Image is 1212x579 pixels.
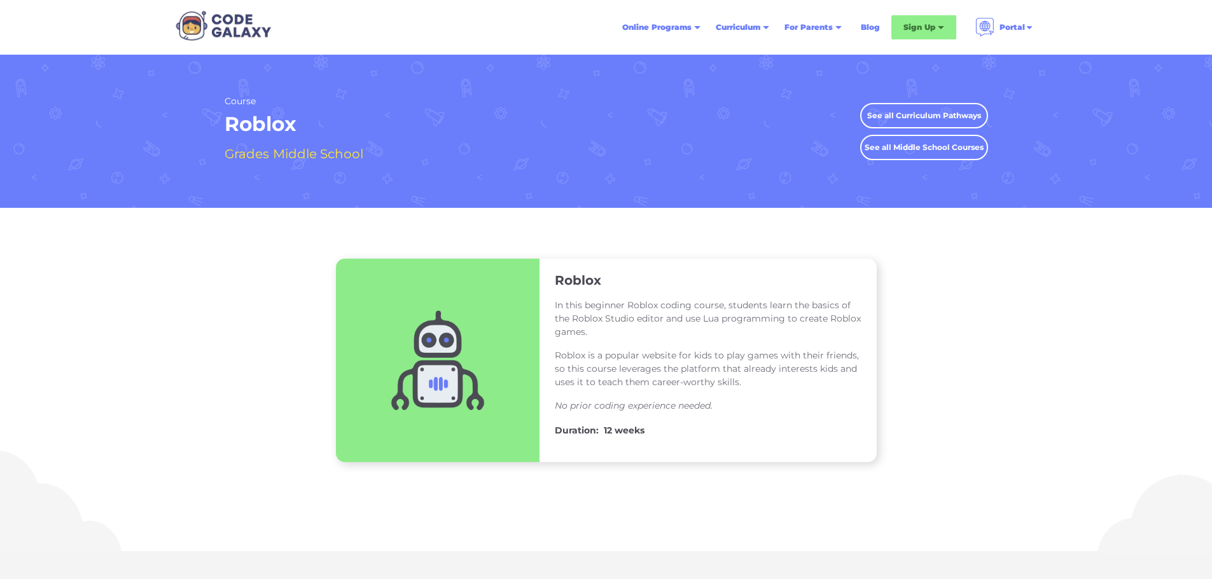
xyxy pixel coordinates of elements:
h4: Middle School [273,143,363,165]
a: See all Curriculum Pathways [860,103,988,128]
h3: Roblox [555,272,601,289]
a: See all Middle School Courses [860,135,988,160]
h2: Course [225,95,367,107]
em: No prior coding experience needed. [555,400,713,411]
h4: 12 weeks [604,423,644,438]
div: Sign Up [903,21,935,34]
div: Online Programs [622,21,692,34]
img: Cloud Illustration [1085,465,1212,554]
p: Roblox is a popular website for kids to play games with their friends, so this course leverages t... [555,349,861,389]
div: For Parents [784,21,833,34]
div: Portal [1000,21,1025,34]
h4: Grades [225,143,269,165]
h1: Roblox [225,111,367,137]
div: Curriculum [716,21,760,34]
p: In this beginner Roblox coding course, students learn the basics of the Roblox Studio editor and ... [555,299,861,339]
a: Blog [853,16,888,39]
h4: Duration: [555,423,599,438]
